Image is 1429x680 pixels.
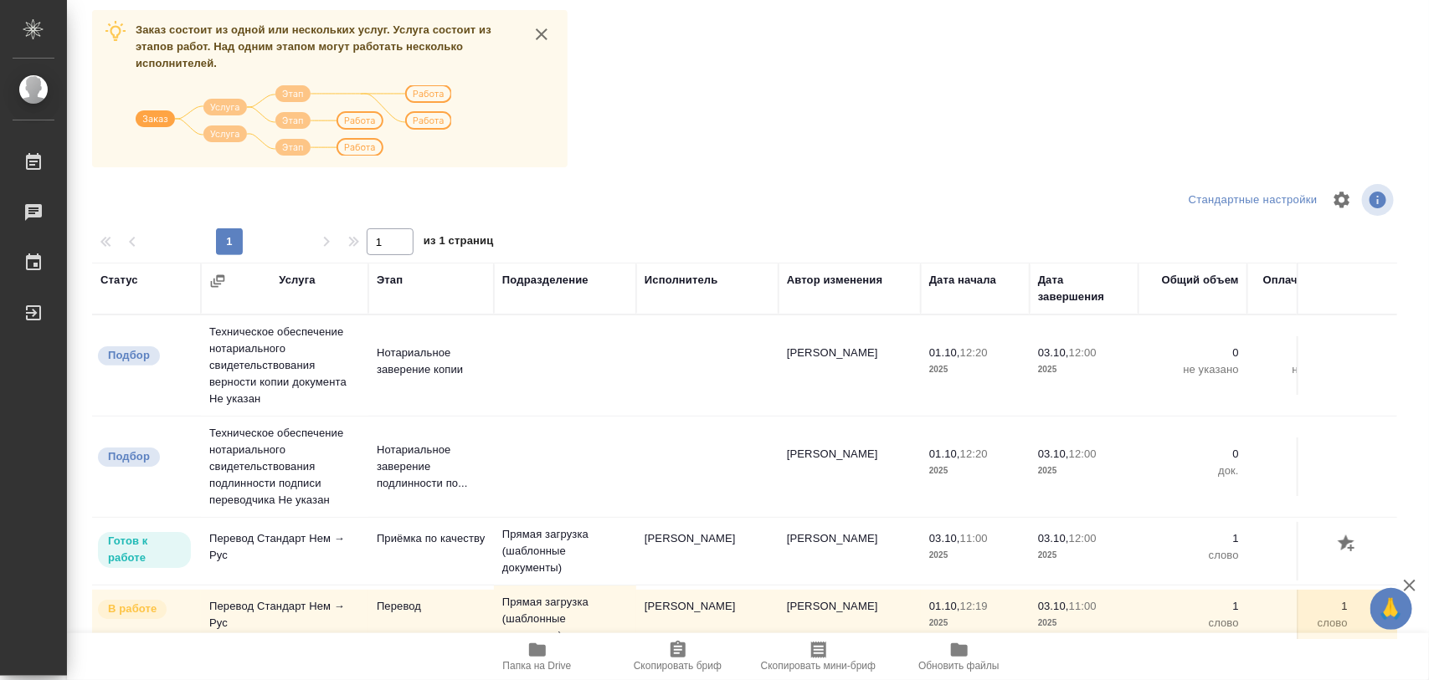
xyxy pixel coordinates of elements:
p: слово [1147,547,1239,564]
button: Обновить файлы [889,633,1030,680]
button: Скопировать мини-бриф [748,633,889,680]
p: 1 [1256,530,1348,547]
p: 1 [1147,598,1239,615]
button: 🙏 [1370,588,1412,630]
p: 2025 [1038,615,1130,631]
p: 01.10, [929,447,960,460]
button: Добавить оценку [1334,530,1362,559]
div: Дата завершения [1038,272,1130,305]
p: док. [1147,463,1239,479]
p: Приёмка по качеству [377,530,486,547]
span: из 1 страниц [424,231,494,255]
p: 2025 [929,547,1021,564]
p: В работе [108,601,157,617]
div: Общий объем [1162,272,1239,289]
p: 0 [1256,345,1348,361]
span: Настроить таблицу [1322,180,1362,220]
button: Сгруппировать [209,273,226,289]
p: 03.10, [1038,600,1069,612]
button: Скопировать бриф [608,633,748,680]
td: Перевод Стандарт Нем → Рус [201,590,368,648]
span: 🙏 [1377,591,1406,626]
p: 2025 [1038,463,1130,479]
div: Услуга [279,272,315,289]
td: [PERSON_NAME] [779,437,921,496]
button: close [529,22,554,47]
div: split button [1185,187,1322,213]
td: [PERSON_NAME] [779,336,921,395]
div: Статус [100,272,138,289]
p: 2025 [1038,361,1130,378]
div: Этап [377,272,403,289]
p: слово [1256,615,1348,631]
p: 1 [1147,530,1239,547]
p: 01.10, [929,600,960,612]
td: Техническое обеспечение нотариального свидетельствования подлинности подписи переводчика Не указан [201,417,368,517]
p: 12:20 [960,447,988,460]
p: 11:00 [1069,600,1097,612]
span: Скопировать бриф [634,660,722,672]
p: 12:00 [1069,532,1097,545]
div: Оплачиваемый объем [1256,272,1348,305]
p: Подбор [108,448,150,465]
td: Техническое обеспечение нотариального свидетельствования верности копии документа Не указан [201,315,368,416]
td: [PERSON_NAME] [636,522,779,580]
p: слово [1256,547,1348,564]
p: док. [1256,463,1348,479]
p: слово [1147,615,1239,631]
span: Скопировать мини-бриф [761,660,876,672]
td: Перевод Стандарт Нем → Рус [201,522,368,580]
p: Готов к работе [108,533,181,566]
td: [PERSON_NAME] [636,590,779,648]
p: 12:00 [1069,447,1097,460]
span: Обновить файлы [918,660,1000,672]
p: 01.10, [929,346,960,359]
p: 2025 [929,463,1021,479]
p: 2025 [1038,547,1130,564]
p: 2025 [929,615,1021,631]
p: 03.10, [1038,346,1069,359]
div: Подразделение [502,272,589,289]
p: Нотариальное заверение копии [377,345,486,378]
td: Прямая загрузка (шаблонные документы) [494,518,636,585]
p: 0 [1256,446,1348,463]
p: 0 [1147,345,1239,361]
div: Исполнитель [645,272,718,289]
p: 03.10, [929,532,960,545]
td: [PERSON_NAME] [779,590,921,648]
p: 12:19 [960,600,988,612]
span: Папка на Drive [503,660,572,672]
p: 11:00 [960,532,988,545]
p: 12:00 [1069,346,1097,359]
p: 03.10, [1038,532,1069,545]
p: 03.10, [1038,447,1069,460]
button: Папка на Drive [467,633,608,680]
span: Посмотреть информацию [1362,184,1397,216]
p: не указано [1147,361,1239,378]
p: Нотариальное заверение подлинности по... [377,442,486,492]
p: 2025 [929,361,1021,378]
p: 0 [1147,446,1239,463]
p: 12:20 [960,346,988,359]
div: Автор изменения [787,272,882,289]
td: Прямая загрузка (шаблонные документы) [494,585,636,652]
span: Заказ состоит из одной или нескольких услуг. Услуга состоит из этапов работ. Над одним этапом мог... [136,23,491,69]
p: не указано [1256,361,1348,378]
p: Перевод [377,598,486,615]
p: 1 [1256,598,1348,615]
p: Подбор [108,347,150,364]
td: [PERSON_NAME] [779,522,921,580]
div: Дата начала [929,272,996,289]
